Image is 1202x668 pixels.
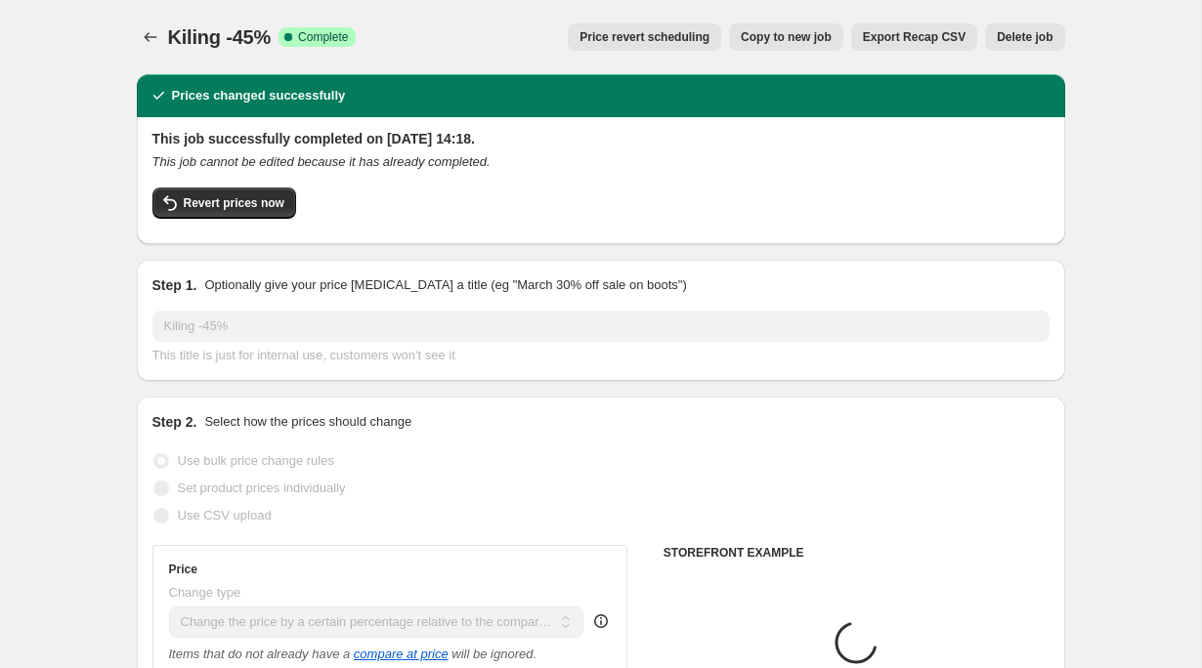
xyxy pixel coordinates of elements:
[985,23,1064,51] button: Delete job
[152,129,1050,148] h2: This job successfully completed on [DATE] 14:18.
[178,508,272,522] span: Use CSV upload
[152,188,296,219] button: Revert prices now
[178,480,346,495] span: Set product prices individually
[178,453,334,468] span: Use bulk price change rules
[169,562,197,577] h3: Price
[664,545,1050,561] h6: STOREFRONT EXAMPLE
[137,23,164,51] button: Price change jobs
[580,29,709,45] span: Price revert scheduling
[152,154,491,169] i: This job cannot be edited because it has already completed.
[169,585,241,600] span: Change type
[172,86,346,105] h2: Prices changed successfully
[851,23,977,51] button: Export Recap CSV
[729,23,843,51] button: Copy to new job
[184,195,284,211] span: Revert prices now
[298,29,348,45] span: Complete
[152,311,1050,342] input: 30% off holiday sale
[451,647,537,661] i: will be ignored.
[168,26,272,48] span: Kiling -45%
[152,275,197,295] h2: Step 1.
[997,29,1052,45] span: Delete job
[152,412,197,432] h2: Step 2.
[591,611,611,631] div: help
[204,275,686,295] p: Optionally give your price [MEDICAL_DATA] a title (eg "March 30% off sale on boots")
[863,29,966,45] span: Export Recap CSV
[204,412,411,432] p: Select how the prices should change
[741,29,832,45] span: Copy to new job
[169,647,351,661] i: Items that do not already have a
[354,647,449,661] button: compare at price
[152,348,455,362] span: This title is just for internal use, customers won't see it
[568,23,721,51] button: Price revert scheduling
